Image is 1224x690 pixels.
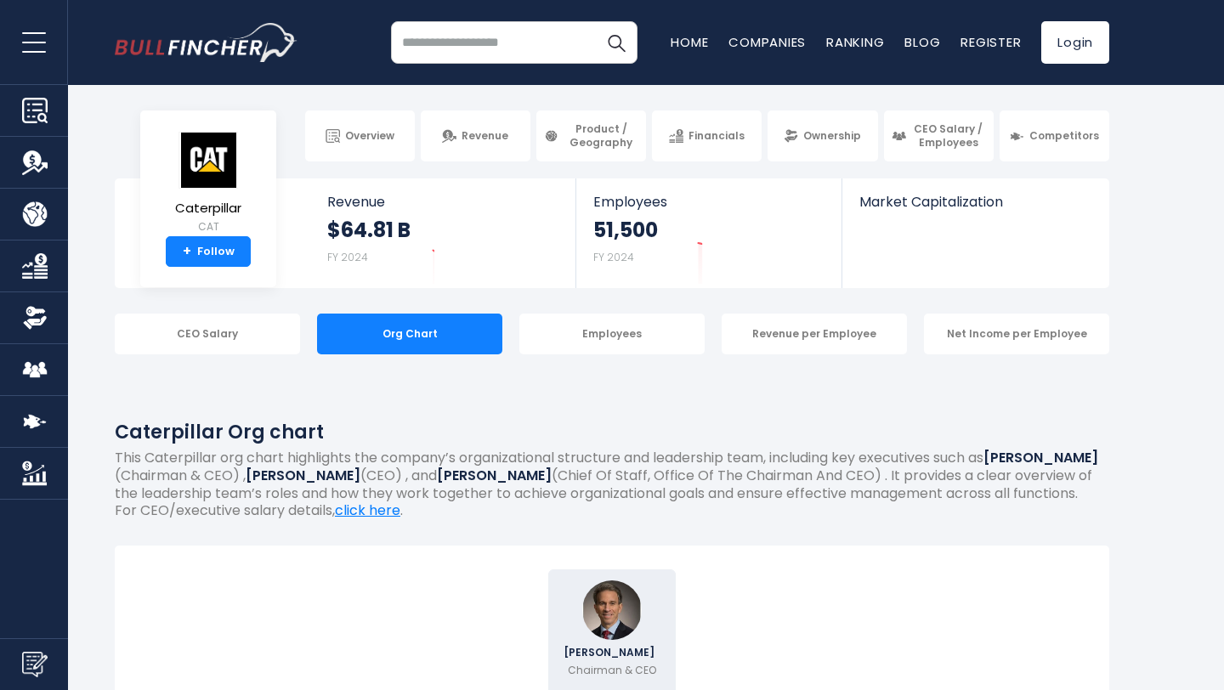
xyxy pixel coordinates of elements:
a: Register [960,33,1021,51]
a: Caterpillar CAT [174,131,242,237]
a: Market Capitalization [842,178,1108,239]
p: This Caterpillar org chart highlights the company’s organizational structure and leadership team,... [115,450,1109,502]
span: Revenue [327,194,559,210]
span: Ownership [803,129,861,143]
a: Login [1041,21,1109,64]
a: Employees 51,500 FY 2024 [576,178,841,288]
a: Blog [904,33,940,51]
div: CEO Salary [115,314,300,354]
h1: Caterpillar Org chart [115,418,1109,446]
a: Ranking [826,33,884,51]
strong: $64.81 B [327,217,411,243]
button: Search [595,21,637,64]
a: +Follow [166,236,251,267]
span: Revenue [462,129,508,143]
a: Go to homepage [115,23,297,62]
img: Ownership [22,305,48,331]
p: Chairman & CEO [568,663,656,678]
a: Home [671,33,708,51]
span: Financials [688,129,745,143]
span: Competitors [1029,129,1099,143]
b: [PERSON_NAME] [246,466,360,485]
span: [PERSON_NAME] [564,648,660,658]
a: Competitors [1000,110,1109,161]
img: Jim Umpleby [582,580,642,640]
small: FY 2024 [593,250,634,264]
span: Employees [593,194,824,210]
span: Overview [345,129,394,143]
b: [PERSON_NAME] [437,466,552,485]
span: Caterpillar [175,201,241,216]
span: Market Capitalization [859,194,1091,210]
img: bullfincher logo [115,23,297,62]
a: click here [335,501,400,520]
div: Revenue per Employee [722,314,907,354]
a: Product / Geography [536,110,646,161]
a: Companies [728,33,806,51]
p: For CEO/executive salary details, . [115,502,1109,520]
span: CEO Salary / Employees [911,122,986,149]
strong: 51,500 [593,217,658,243]
a: Revenue $64.81 B FY 2024 [310,178,576,288]
div: Employees [519,314,705,354]
span: Product / Geography [564,122,638,149]
small: FY 2024 [327,250,368,264]
a: Overview [305,110,415,161]
small: CAT [175,219,241,235]
a: CEO Salary / Employees [884,110,994,161]
b: [PERSON_NAME] [983,448,1098,467]
strong: + [183,244,191,259]
a: Ownership [768,110,877,161]
div: Org Chart [317,314,502,354]
div: Net Income per Employee [924,314,1109,354]
a: Financials [652,110,762,161]
a: Revenue [421,110,530,161]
